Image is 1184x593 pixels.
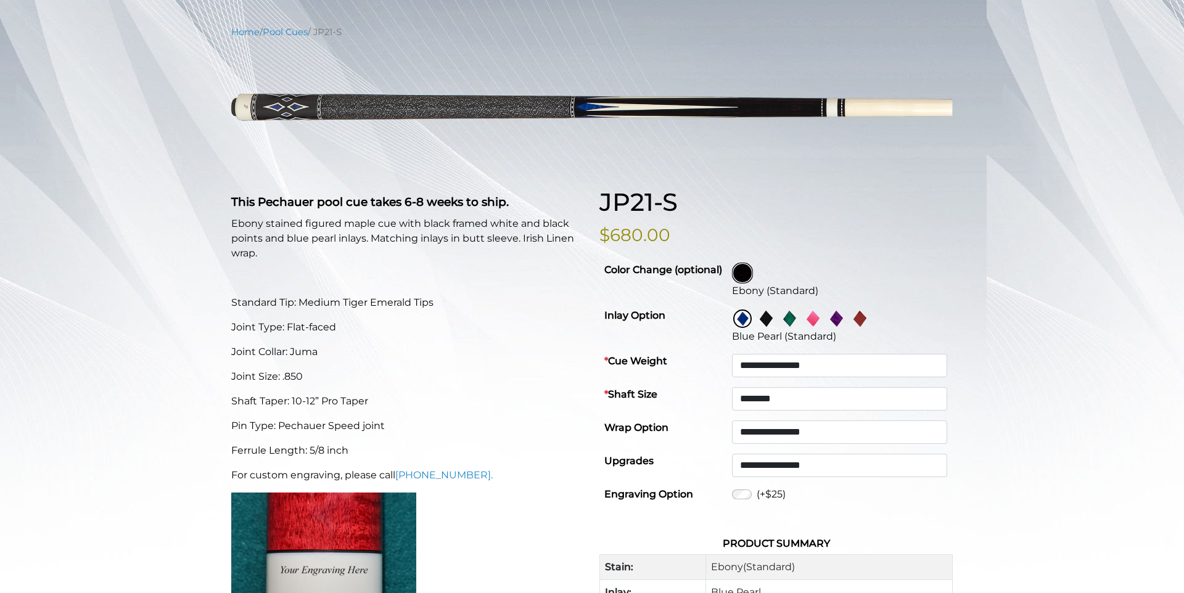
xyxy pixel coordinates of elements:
strong: Color Change (optional) [604,264,722,276]
img: Green Pearl [780,309,799,328]
nav: Breadcrumb [231,25,953,39]
a: Home [231,27,260,38]
strong: Product Summary [723,538,830,549]
img: Purple Pearl [827,309,845,328]
strong: Inlay Option [604,309,665,321]
strong: Engraving Option [604,488,693,500]
span: (Standard) [743,561,795,573]
h1: JP21-S [599,187,953,217]
label: (+$25) [757,487,786,502]
p: Joint Size: .850 [231,369,585,384]
p: Ferrule Length: 5/8 inch [231,443,585,458]
img: Ebony [733,264,752,282]
strong: Stain: [605,561,633,573]
td: Ebony [705,555,952,580]
p: Ebony stained figured maple cue with black framed white and black points and blue pearl inlays. M... [231,216,585,261]
img: Pink Pearl [804,309,822,328]
a: [PHONE_NUMBER]. [395,469,493,481]
p: Shaft Taper: 10-12” Pro Taper [231,394,585,409]
p: For custom engraving, please call [231,468,585,483]
p: Pin Type: Pechauer Speed joint [231,419,585,433]
img: Red Pearl [850,309,869,328]
p: Standard Tip: Medium Tiger Emerald Tips [231,295,585,310]
strong: This Pechauer pool cue takes 6-8 weeks to ship. [231,195,509,209]
div: Ebony (Standard) [732,284,948,298]
p: Joint Type: Flat-faced [231,320,585,335]
p: Joint Collar: Juma [231,345,585,359]
strong: Upgrades [604,455,654,467]
strong: Wrap Option [604,422,668,433]
strong: Cue Weight [604,355,667,367]
bdi: $680.00 [599,224,670,245]
img: Simulated Ebony [757,309,775,328]
div: Blue Pearl (Standard) [732,329,948,344]
img: Blue Pearl [733,309,752,328]
a: Pool Cues [263,27,308,38]
strong: Shaft Size [604,388,657,400]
